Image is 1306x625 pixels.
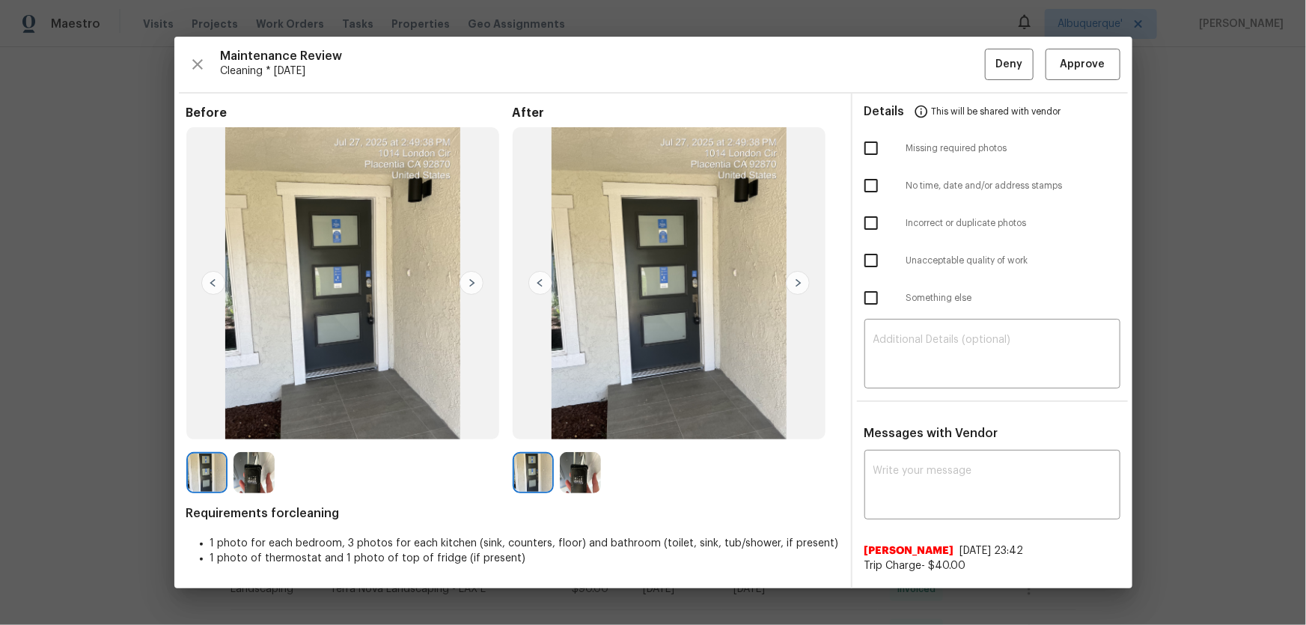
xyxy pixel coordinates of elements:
span: [DATE] 23:42 [960,546,1024,556]
span: After [513,106,839,121]
span: Maintenance Review [221,49,985,64]
span: Details [864,94,905,129]
img: left-chevron-button-url [201,271,225,295]
button: Approve [1046,49,1120,81]
button: Deny [985,49,1034,81]
span: This will be shared with vendor [932,94,1061,129]
span: Missing required photos [906,142,1120,155]
li: 1 photo of thermostat and 1 photo of top of fridge (if present) [210,551,839,566]
div: No time, date and/or address stamps [852,167,1132,204]
span: Before [186,106,513,121]
li: 1 photo for each bedroom, 3 photos for each kitchen (sink, counters, floor) and bathroom (toilet,... [210,536,839,551]
span: Messages with Vendor [864,427,998,439]
span: Incorrect or duplicate photos [906,217,1120,230]
span: Something else [906,292,1120,305]
span: No time, date and/or address stamps [906,180,1120,192]
div: Unacceptable quality of work [852,242,1132,279]
div: Something else [852,279,1132,317]
img: left-chevron-button-url [528,271,552,295]
span: Trip Charge- $40.00 [864,558,1120,573]
div: Missing required photos [852,129,1132,167]
div: Incorrect or duplicate photos [852,204,1132,242]
span: Requirements for cleaning [186,506,839,521]
span: [PERSON_NAME] [864,543,954,558]
img: right-chevron-button-url [460,271,483,295]
span: Deny [995,55,1022,74]
span: Approve [1061,55,1105,74]
span: Unacceptable quality of work [906,254,1120,267]
span: Cleaning * [DATE] [221,64,985,79]
img: right-chevron-button-url [786,271,810,295]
